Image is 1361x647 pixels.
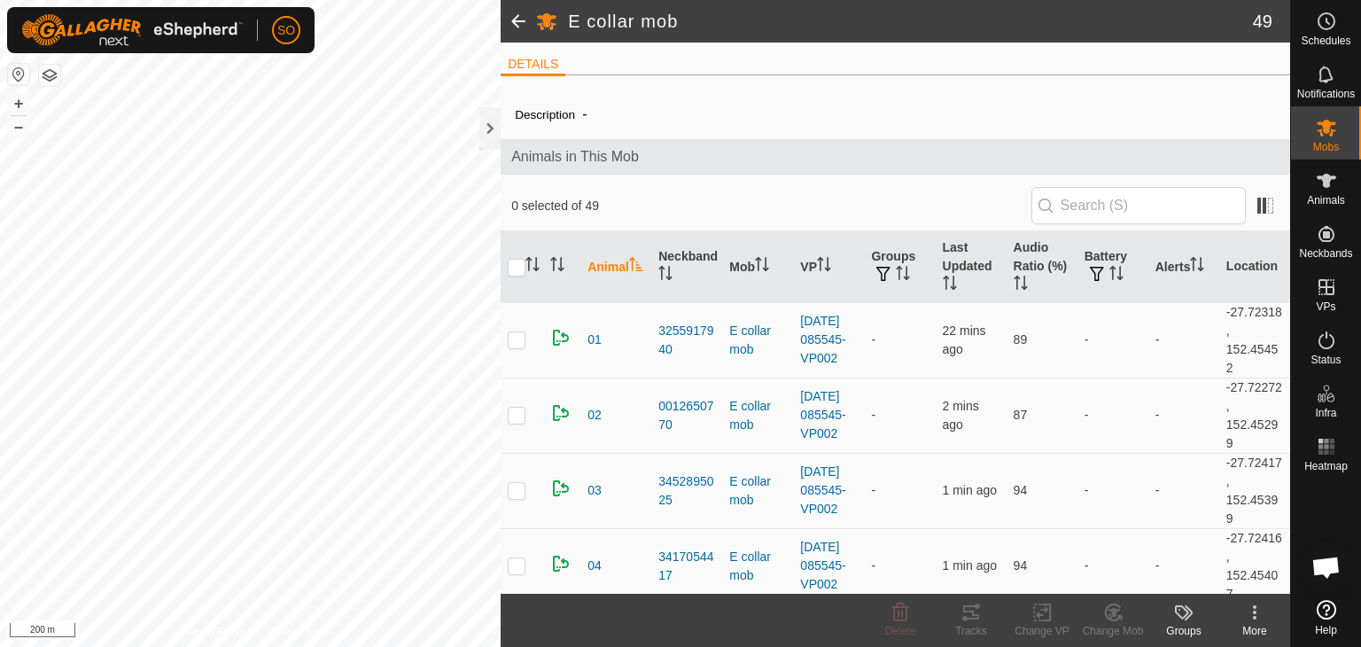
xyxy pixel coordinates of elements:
label: Description [515,108,575,121]
p-sorticon: Activate to sort [755,260,769,274]
td: - [1148,302,1219,378]
img: returning on [550,402,572,424]
td: - [1148,453,1219,528]
p-sorticon: Activate to sort [943,278,957,292]
th: Audio Ratio (%) [1007,231,1077,303]
span: Status [1310,355,1341,365]
td: - [864,453,935,528]
td: -27.72318, 152.45452 [1219,302,1290,378]
button: Reset Map [8,64,29,85]
a: [DATE] 085545-VP002 [800,389,845,440]
a: [DATE] 085545-VP002 [800,464,845,516]
span: Mobs [1313,142,1339,152]
span: 89 [1014,332,1028,347]
span: 15 Sept 2025, 5:24 pm [943,399,979,432]
div: E collar mob [729,397,786,434]
li: DETAILS [501,55,565,76]
div: 3452895025 [658,472,715,510]
img: returning on [550,553,572,574]
div: Change Mob [1077,623,1148,639]
div: E collar mob [729,548,786,585]
td: - [1148,528,1219,604]
p-sorticon: Activate to sort [550,260,564,274]
span: 03 [587,481,602,500]
div: 3417054417 [658,548,715,585]
div: E collar mob [729,472,786,510]
th: Location [1219,231,1290,303]
button: Map Layers [39,65,60,86]
div: 3255917940 [658,322,715,359]
td: -27.72417, 152.45399 [1219,453,1290,528]
th: Groups [864,231,935,303]
div: Groups [1148,623,1219,639]
p-sorticon: Activate to sort [817,260,831,274]
span: 15 Sept 2025, 5:24 pm [943,558,997,573]
a: [DATE] 085545-VP002 [800,540,845,591]
h2: E collar mob [568,11,1253,32]
span: 87 [1014,408,1028,422]
th: Mob [722,231,793,303]
td: - [1077,453,1148,528]
td: - [1077,528,1148,604]
button: – [8,116,29,137]
span: Help [1315,625,1337,635]
p-sorticon: Activate to sort [525,260,540,274]
th: Battery [1077,231,1148,303]
div: More [1219,623,1290,639]
span: Heatmap [1304,461,1348,472]
th: Animal [580,231,651,303]
span: 04 [587,557,602,575]
span: Animals in This Mob [511,146,1279,168]
p-sorticon: Activate to sort [1190,260,1204,274]
td: - [864,528,935,604]
th: VP [793,231,864,303]
span: VPs [1316,301,1335,312]
td: -27.72272, 152.45299 [1219,378,1290,453]
p-sorticon: Activate to sort [629,260,643,274]
span: 02 [587,406,602,425]
button: + [8,93,29,114]
th: Alerts [1148,231,1219,303]
td: -27.72416, 152.45407 [1219,528,1290,604]
th: Neckband [651,231,722,303]
span: 94 [1014,558,1028,573]
span: SO [277,21,295,40]
th: Last Updated [936,231,1007,303]
span: 15 Sept 2025, 5:04 pm [943,323,986,356]
div: Open chat [1300,541,1353,594]
td: - [864,378,935,453]
td: - [1077,302,1148,378]
td: - [1148,378,1219,453]
a: Contact Us [268,624,320,640]
a: [DATE] 085545-VP002 [800,314,845,365]
p-sorticon: Activate to sort [658,269,673,283]
span: 0 selected of 49 [511,197,1030,215]
img: Gallagher Logo [21,14,243,46]
div: Tracks [936,623,1007,639]
input: Search (S) [1031,187,1246,224]
span: 01 [587,331,602,349]
img: returning on [550,478,572,499]
td: - [864,302,935,378]
div: Change VP [1007,623,1077,639]
p-sorticon: Activate to sort [896,269,910,283]
img: returning on [550,327,572,348]
div: E collar mob [729,322,786,359]
p-sorticon: Activate to sort [1109,269,1124,283]
span: Infra [1315,408,1336,418]
p-sorticon: Activate to sort [1014,278,1028,292]
span: - [575,99,594,129]
span: 15 Sept 2025, 5:24 pm [943,483,997,497]
td: - [1077,378,1148,453]
span: Neckbands [1299,248,1352,259]
span: 49 [1253,8,1272,35]
div: 0012650770 [658,397,715,434]
span: Delete [885,625,916,637]
a: Privacy Policy [181,624,247,640]
a: Help [1291,593,1361,643]
span: Schedules [1301,35,1350,46]
span: Notifications [1297,89,1355,99]
span: 94 [1014,483,1028,497]
span: Animals [1307,195,1345,206]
